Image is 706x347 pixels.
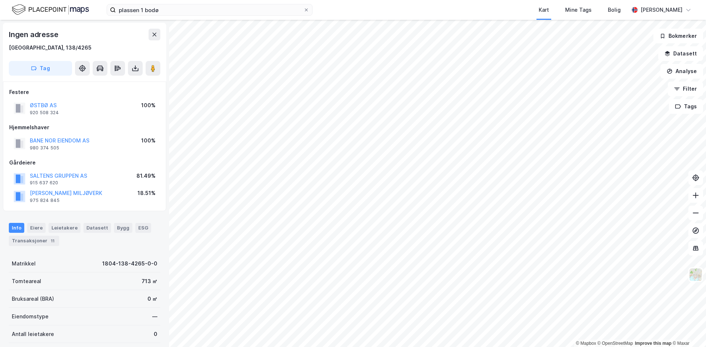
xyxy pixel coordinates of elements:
[136,171,156,180] div: 81.49%
[141,136,156,145] div: 100%
[641,6,682,14] div: [PERSON_NAME]
[135,223,151,232] div: ESG
[9,158,160,167] div: Gårdeiere
[12,3,89,16] img: logo.f888ab2527a4732fd821a326f86c7f29.svg
[147,294,157,303] div: 0 ㎡
[669,312,706,347] div: Kontrollprogram for chat
[116,4,303,15] input: Søk på adresse, matrikkel, gårdeiere, leietakere eller personer
[30,180,58,186] div: 915 637 620
[12,312,49,321] div: Eiendomstype
[660,64,703,79] button: Analyse
[12,277,41,286] div: Tomteareal
[608,6,621,14] div: Bolig
[12,294,54,303] div: Bruksareal (BRA)
[27,223,46,232] div: Eiere
[668,82,703,96] button: Filter
[102,259,157,268] div: 1804-138-4265-0-0
[9,236,59,246] div: Transaksjoner
[83,223,111,232] div: Datasett
[689,268,703,282] img: Z
[138,189,156,198] div: 18.51%
[658,46,703,61] button: Datasett
[9,88,160,97] div: Festere
[9,123,160,132] div: Hjemmelshaver
[653,29,703,43] button: Bokmerker
[598,341,633,346] a: OpenStreetMap
[9,43,92,52] div: [GEOGRAPHIC_DATA], 138/4265
[30,198,60,203] div: 975 824 845
[9,223,24,232] div: Info
[576,341,596,346] a: Mapbox
[9,29,60,40] div: Ingen adresse
[9,61,72,76] button: Tag
[142,277,157,286] div: 713 ㎡
[565,6,592,14] div: Mine Tags
[30,110,59,116] div: 920 508 324
[12,259,36,268] div: Matrikkel
[669,312,706,347] iframe: Chat Widget
[49,237,56,245] div: 11
[539,6,549,14] div: Kart
[49,223,81,232] div: Leietakere
[154,330,157,339] div: 0
[669,99,703,114] button: Tags
[12,330,54,339] div: Antall leietakere
[141,101,156,110] div: 100%
[30,145,59,151] div: 980 374 505
[114,223,132,232] div: Bygg
[152,312,157,321] div: —
[635,341,671,346] a: Improve this map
